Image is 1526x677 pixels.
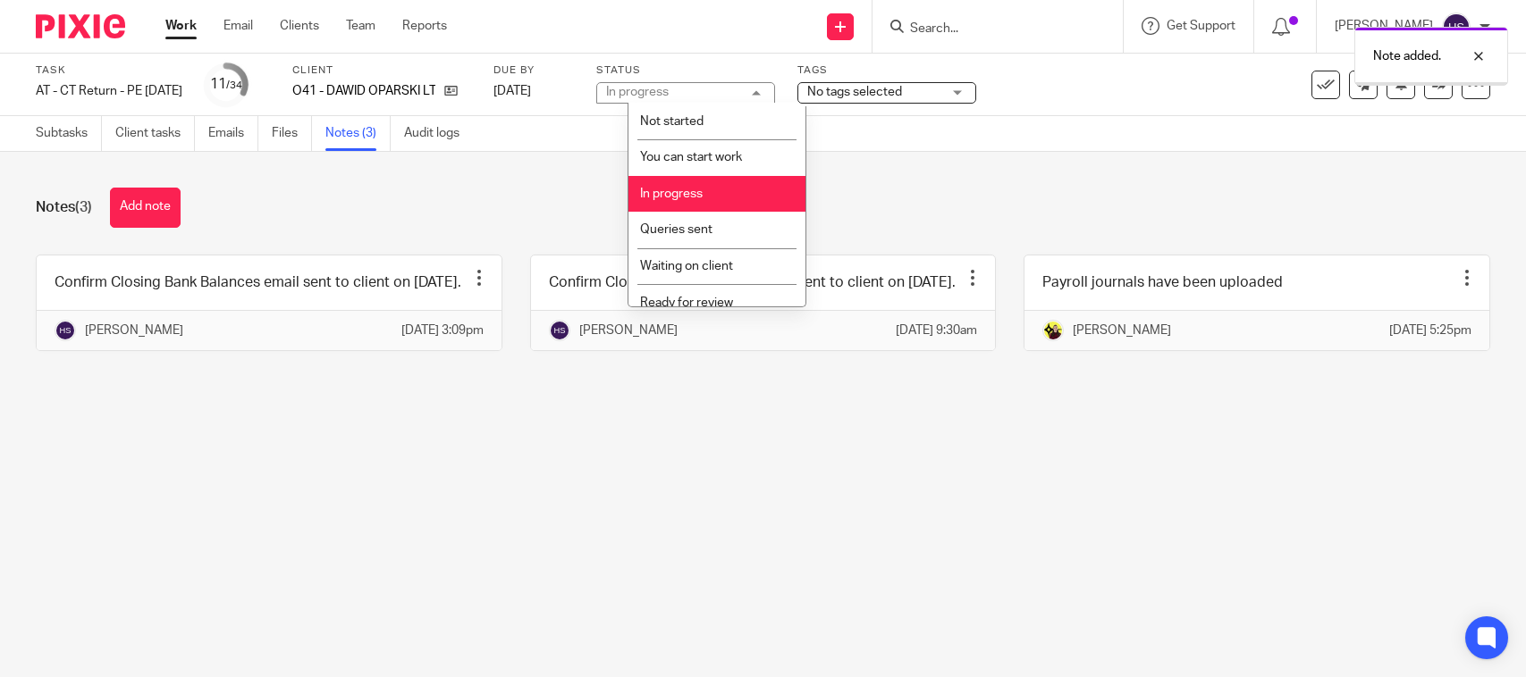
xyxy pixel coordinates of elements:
[1042,320,1064,341] img: Megan-Starbridge.jpg
[110,188,181,228] button: Add note
[55,320,76,341] img: svg%3E
[292,82,435,100] p: O41 - DAWID OPARSKI LTD
[640,297,733,309] span: Ready for review
[36,63,182,78] label: Task
[36,14,125,38] img: Pixie
[401,322,484,339] p: [DATE] 3:09pm
[165,17,197,35] a: Work
[226,80,242,90] small: /34
[896,322,977,339] p: [DATE] 9:30am
[640,223,712,236] span: Queries sent
[36,198,92,217] h1: Notes
[208,116,258,151] a: Emails
[223,17,253,35] a: Email
[640,151,742,163] span: You can start work
[325,116,391,151] a: Notes (3)
[596,63,775,78] label: Status
[1442,13,1471,41] img: svg%3E
[579,322,678,339] p: [PERSON_NAME]
[85,322,183,339] p: [PERSON_NAME]
[36,82,182,100] div: AT - CT Return - PE 28-02-2025
[493,85,531,97] span: [DATE]
[807,86,902,98] span: No tags selected
[280,17,319,35] a: Clients
[493,63,574,78] label: Due by
[640,115,704,128] span: Not started
[292,63,471,78] label: Client
[346,17,375,35] a: Team
[640,260,733,272] span: Waiting on client
[1073,322,1171,339] p: [PERSON_NAME]
[75,200,92,214] span: (3)
[36,116,102,151] a: Subtasks
[1373,47,1441,65] p: Note added.
[115,116,195,151] a: Client tasks
[640,188,703,200] span: In progress
[272,116,312,151] a: Files
[549,320,570,341] img: svg%3E
[36,82,182,100] div: AT - CT Return - PE [DATE]
[606,86,669,98] div: In progress
[1389,322,1471,339] p: [DATE] 5:25pm
[402,17,447,35] a: Reports
[404,116,473,151] a: Audit logs
[210,74,242,95] div: 11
